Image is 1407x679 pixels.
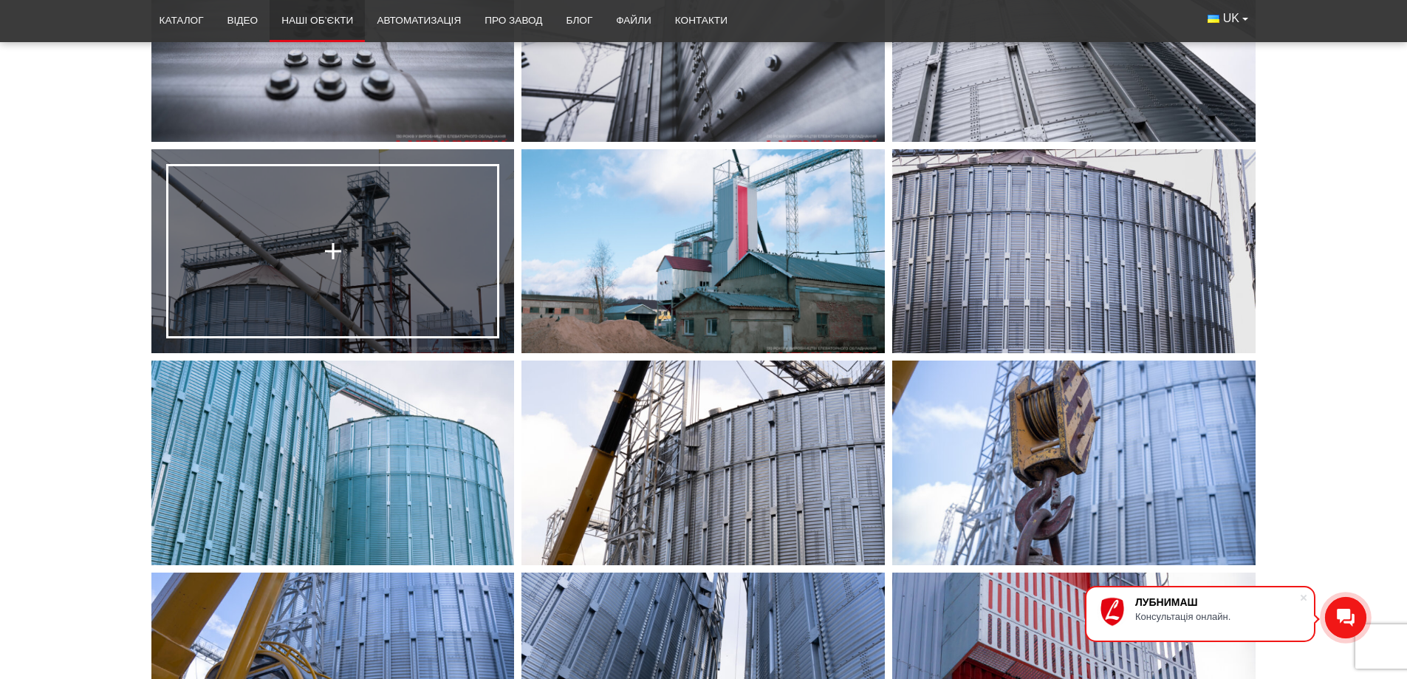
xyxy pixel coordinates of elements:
a: Про завод [473,4,554,37]
button: UK [1196,4,1259,33]
a: Автоматизація [365,4,473,37]
a: Контакти [663,4,739,37]
div: Консультація онлайн. [1135,611,1299,622]
img: Українська [1208,15,1219,23]
div: ЛУБНИМАШ [1135,596,1299,608]
a: Відео [216,4,270,37]
a: Наші об’єкти [270,4,365,37]
a: Файли [604,4,663,37]
a: Каталог [148,4,216,37]
a: Блог [554,4,604,37]
span: UK [1223,10,1239,27]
